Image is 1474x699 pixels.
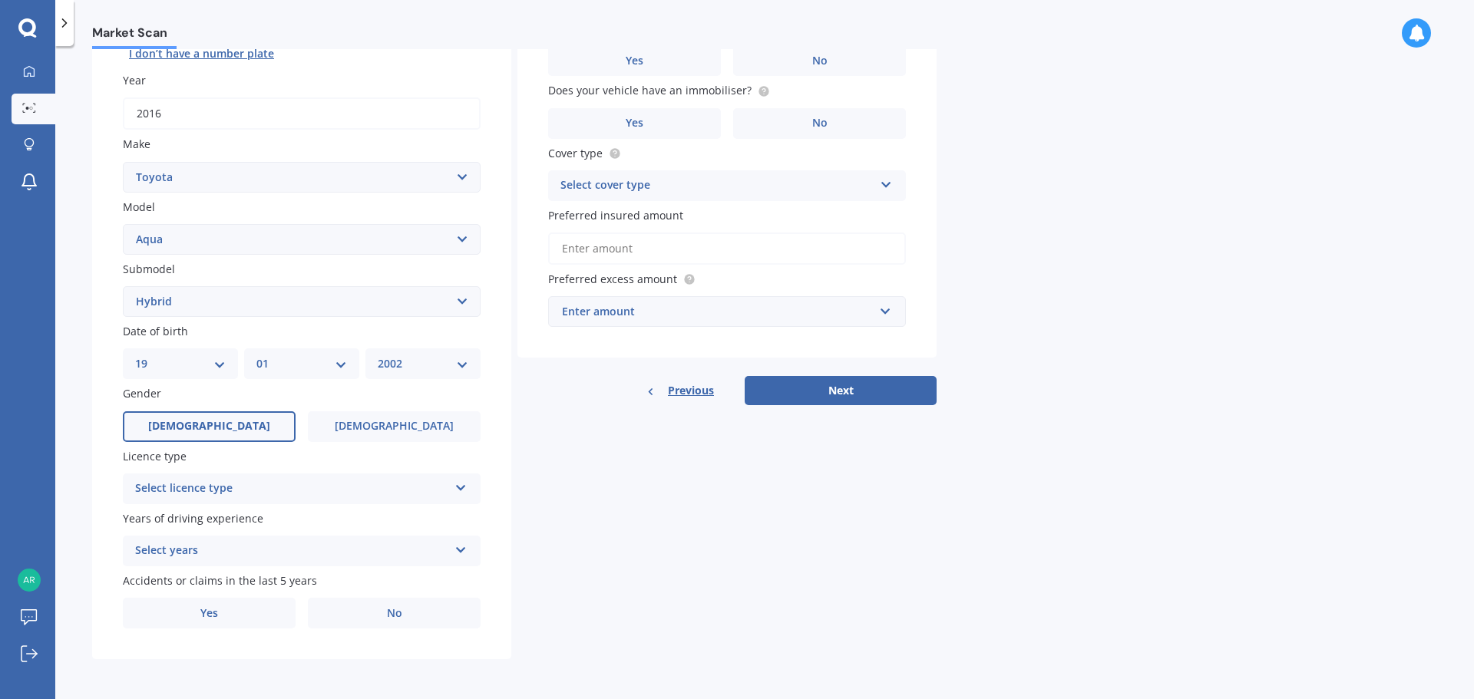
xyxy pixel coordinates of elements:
span: Yes [200,607,218,620]
img: b0cff4cd22ba1cf7879d4daa4db97688 [18,569,41,592]
input: YYYY [123,97,481,130]
span: Make [123,137,150,152]
span: Preferred insured amount [548,208,683,223]
span: No [812,54,828,68]
span: Licence type [123,449,187,463]
span: Does your vehicle have an immobiliser? [548,84,752,98]
div: Enter amount [562,303,874,320]
span: Year [123,73,146,87]
span: [DEMOGRAPHIC_DATA] [148,420,270,433]
button: I don’t have a number plate [123,41,280,66]
span: Preferred excess amount [548,272,677,286]
span: Date of birth [123,324,188,338]
span: Cover type [548,146,603,160]
div: Select licence type [135,480,448,498]
span: Gender [123,387,161,401]
button: Next [745,376,937,405]
span: No [387,607,402,620]
span: No [812,117,828,130]
span: [DEMOGRAPHIC_DATA] [335,420,454,433]
div: Select cover type [560,176,874,195]
span: Accidents or claims in the last 5 years [123,573,317,588]
div: Select years [135,542,448,560]
span: Submodel [123,262,175,276]
span: Market Scan [92,25,177,46]
span: Years of driving experience [123,511,263,526]
span: Yes [626,117,643,130]
span: Model [123,199,155,214]
input: Enter amount [548,232,906,265]
span: Previous [668,379,714,402]
span: Yes [626,54,643,68]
